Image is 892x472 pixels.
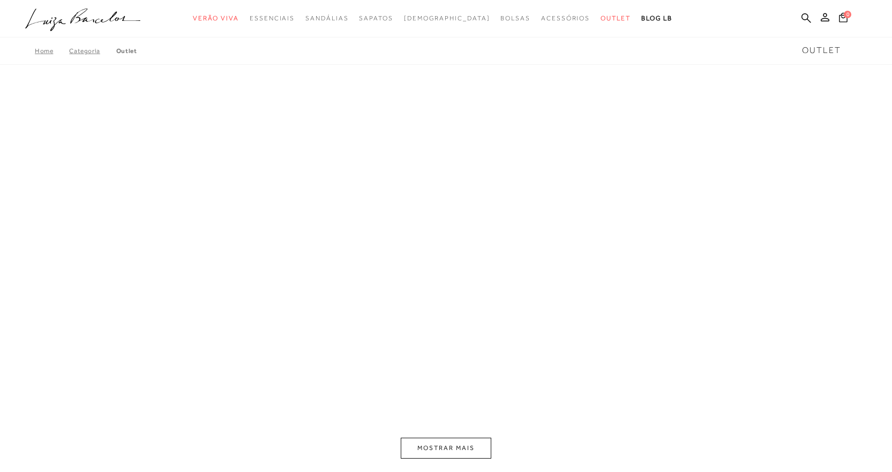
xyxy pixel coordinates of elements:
[802,46,841,55] span: Outlet
[844,11,851,18] span: 0
[500,14,530,22] span: Bolsas
[359,9,393,28] a: categoryNavScreenReaderText
[305,9,348,28] a: categoryNavScreenReaderText
[305,14,348,22] span: Sandálias
[250,9,295,28] a: categoryNavScreenReaderText
[193,9,239,28] a: categoryNavScreenReaderText
[404,14,490,22] span: [DEMOGRAPHIC_DATA]
[359,14,393,22] span: Sapatos
[641,14,672,22] span: BLOG LB
[401,438,491,459] button: MOSTRAR MAIS
[69,47,116,55] a: Categoria
[500,9,530,28] a: categoryNavScreenReaderText
[404,9,490,28] a: noSubCategoriesText
[541,9,590,28] a: categoryNavScreenReaderText
[35,47,69,55] a: Home
[641,9,672,28] a: BLOG LB
[601,14,631,22] span: Outlet
[836,12,851,26] button: 0
[193,14,239,22] span: Verão Viva
[250,14,295,22] span: Essenciais
[541,14,590,22] span: Acessórios
[601,9,631,28] a: categoryNavScreenReaderText
[116,47,137,55] a: Outlet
